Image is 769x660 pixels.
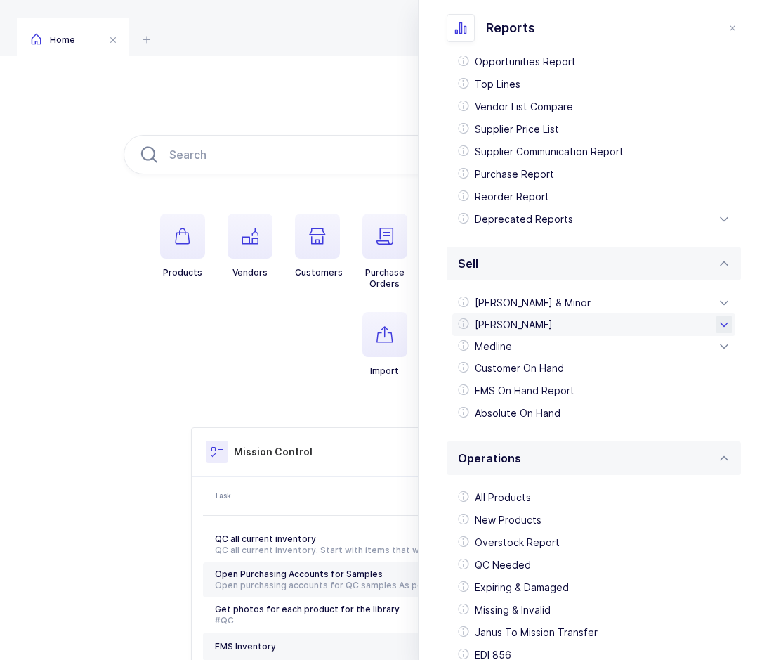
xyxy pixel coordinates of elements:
div: QC Needed [452,554,735,576]
div: Operations [447,441,741,475]
div: [PERSON_NAME] [452,313,735,336]
div: Vendor List Compare [452,96,735,118]
div: Task [214,490,499,501]
div: Deprecated Reports [452,208,735,231]
div: Absolute On Hand [452,402,735,425]
span: Reports [486,20,535,37]
button: Vendors [228,214,272,278]
div: Supplier Price List [452,118,735,141]
div: QC all current inventory. Start with items that we can purchase a sample from Schein. #[GEOGRAPHI... [215,545,498,556]
button: Customers [295,214,343,278]
div: New Products [452,509,735,531]
div: Medline [452,335,735,358]
div: Top Lines [452,73,735,96]
div: #QC [215,615,498,626]
div: Opportunities Report [452,51,735,73]
div: Janus To Mission Transfer [452,621,735,644]
div: Purchase Report [452,163,735,186]
div: EMS On Hand Report [452,380,735,402]
span: Home [31,34,75,45]
span: QC all current inventory [215,533,316,544]
input: Search [124,135,646,174]
div: Missing & Invalid [452,599,735,621]
div: Sell [447,247,741,280]
button: PurchaseOrders [362,214,407,290]
div: Reorder Report [452,186,735,208]
span: Open Purchasing Accounts for Samples [215,569,383,579]
div: [PERSON_NAME] & Minor [452,292,735,314]
button: Products [160,214,205,278]
div: Expiring & Damaged [452,576,735,599]
div: Open purchasing accounts for QC samples As per [PERSON_NAME], we had an account with [PERSON_NAME... [215,580,498,591]
div: Overstock Report [452,531,735,554]
span: EMS Inventory [215,641,276,652]
div: All Products [452,486,735,509]
button: Import [362,312,407,377]
div: Sell [447,280,741,436]
button: close drawer [724,20,741,37]
h3: Mission Control [234,445,313,459]
span: Get photos for each product for the library [215,604,400,614]
div: Supplier Communication Report [452,141,735,163]
div: Customer On Hand [452,357,735,380]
